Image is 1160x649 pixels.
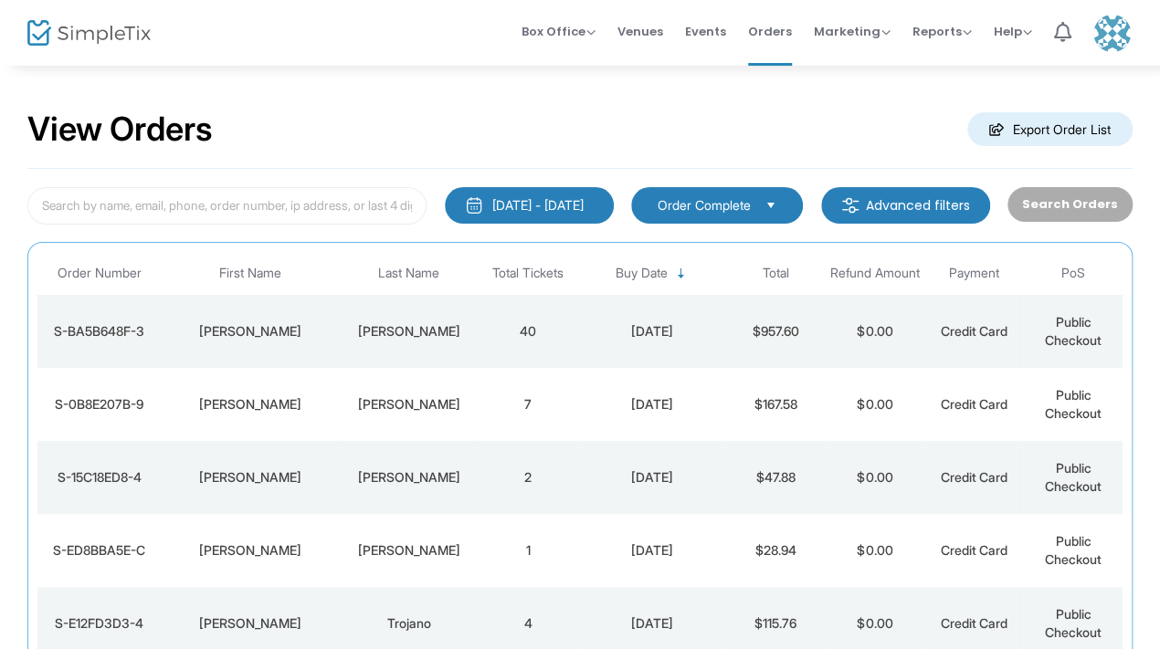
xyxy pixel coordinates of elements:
span: Events [685,8,726,55]
span: Box Office [522,23,596,40]
td: $167.58 [726,368,825,441]
div: Vitt [344,322,474,340]
img: filter [841,196,859,215]
div: S-E12FD3D3-4 [42,614,157,633]
td: 1 [479,514,577,587]
span: Credit Card [941,396,1007,412]
span: Public Checkout [1045,460,1102,494]
span: Public Checkout [1045,533,1102,567]
th: Refund Amount [825,252,923,295]
span: Venues [617,8,663,55]
td: $957.60 [726,295,825,368]
div: Tara [166,614,335,633]
div: 9/19/2025 [582,468,722,487]
div: 9/19/2025 [582,322,722,340]
span: Last Name [378,266,439,281]
div: 9/19/2025 [582,541,722,560]
span: Order Complete [658,196,751,215]
div: kelly [344,468,474,487]
span: Payment [949,266,999,281]
td: 40 [479,295,577,368]
div: S-ED8BBA5E-C [42,541,157,560]
h2: View Orders [27,110,213,150]
input: Search by name, email, phone, order number, ip address, or last 4 digits of card [27,187,427,225]
span: Reports [912,23,972,40]
td: 2 [479,441,577,514]
div: S-BA5B648F-3 [42,322,157,340]
m-button: Export Order List [967,112,1133,146]
span: PoS [1061,266,1085,281]
td: $0.00 [825,441,923,514]
span: Public Checkout [1045,387,1102,421]
th: Total [726,252,825,295]
div: Kelly [166,322,335,340]
td: $0.00 [825,368,923,441]
span: Credit Card [941,469,1007,485]
div: Sara [166,395,335,413]
div: [DATE] - [DATE] [492,196,584,215]
button: Select [758,195,784,215]
span: Credit Card [941,615,1007,631]
span: Public Checkout [1045,606,1102,640]
m-button: Advanced filters [821,187,990,224]
span: Orders [748,8,792,55]
span: Credit Card [941,542,1007,558]
div: 9/19/2025 [582,395,722,413]
div: Lenane [344,541,474,560]
td: $0.00 [825,514,923,587]
button: [DATE] - [DATE] [445,187,614,224]
span: Buy Date [616,266,668,281]
img: monthly [465,196,483,215]
div: S-15C18ED8-4 [42,468,157,487]
td: $47.88 [726,441,825,514]
div: 9/19/2025 [582,614,722,633]
div: julie [166,468,335,487]
td: 7 [479,368,577,441]
span: Help [994,23,1032,40]
th: Total Tickets [479,252,577,295]
span: First Name [219,266,281,281]
div: Mawhinney [344,395,474,413]
td: $28.94 [726,514,825,587]
td: $0.00 [825,295,923,368]
span: Public Checkout [1045,314,1102,348]
span: Order Number [58,266,142,281]
div: Trojano [344,614,474,633]
div: Meaghan [166,541,335,560]
span: Sortable [674,267,689,281]
span: Marketing [814,23,891,40]
span: Credit Card [941,323,1007,339]
div: S-0B8E207B-9 [42,395,157,413]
